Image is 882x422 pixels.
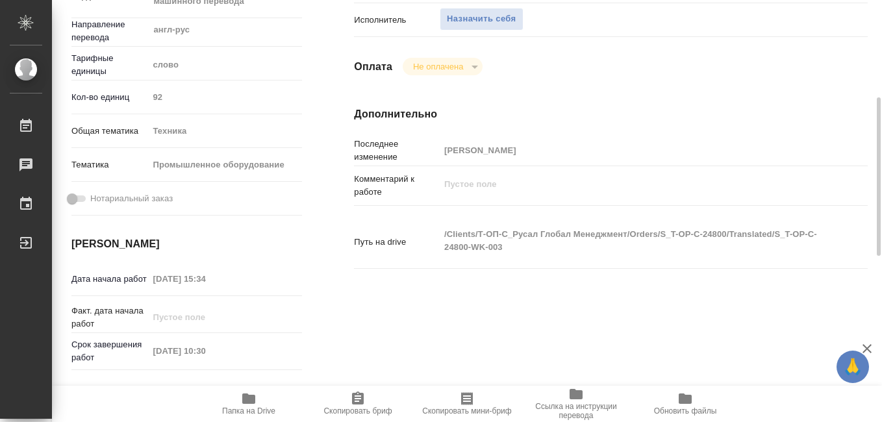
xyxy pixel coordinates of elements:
[529,402,623,420] span: Ссылка на инструкции перевода
[194,386,303,422] button: Папка на Drive
[354,236,440,249] p: Путь на drive
[71,304,148,330] p: Факт. дата начала работ
[222,406,275,416] span: Папка на Drive
[90,192,173,205] span: Нотариальный заказ
[303,386,412,422] button: Скопировать бриф
[148,308,262,327] input: Пустое поле
[148,269,262,288] input: Пустое поле
[71,18,148,44] p: Направление перевода
[71,52,148,78] p: Тарифные единицы
[354,14,440,27] p: Исполнитель
[440,8,523,31] button: Назначить себя
[354,59,392,75] h4: Оплата
[440,223,825,258] textarea: /Clients/Т-ОП-С_Русал Глобал Менеджмент/Orders/S_T-OP-C-24800/Translated/S_T-OP-C-24800-WK-003
[148,341,262,360] input: Пустое поле
[148,154,302,176] div: Промышленное оборудование
[354,106,868,122] h4: Дополнительно
[412,386,522,422] button: Скопировать мини-бриф
[422,406,511,416] span: Скопировать мини-бриф
[842,353,864,380] span: 🙏
[447,12,516,27] span: Назначить себя
[71,273,148,286] p: Дата начала работ
[522,386,631,422] button: Ссылка на инструкции перевода
[71,125,148,138] p: Общая тематика
[148,120,302,142] div: Техника
[403,58,483,75] div: Не оплачена
[71,236,302,252] h4: [PERSON_NAME]
[323,406,392,416] span: Скопировать бриф
[354,173,440,199] p: Комментарий к работе
[148,54,302,76] div: слово
[71,91,148,104] p: Кол-во единиц
[654,406,717,416] span: Обновить файлы
[71,158,148,171] p: Тематика
[631,386,740,422] button: Обновить файлы
[409,61,467,72] button: Не оплачена
[354,138,440,164] p: Последнее изменение
[440,141,825,160] input: Пустое поле
[71,338,148,364] p: Срок завершения работ
[837,351,869,383] button: 🙏
[148,88,302,106] input: Пустое поле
